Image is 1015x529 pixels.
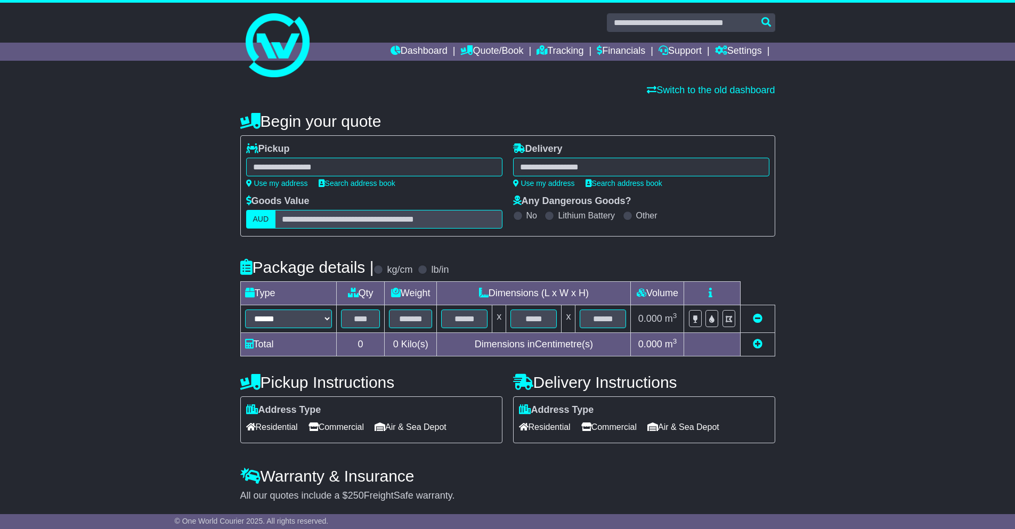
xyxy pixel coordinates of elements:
a: Settings [715,43,762,61]
td: Dimensions (L x W x H) [437,282,631,305]
label: Any Dangerous Goods? [513,196,631,207]
td: Weight [385,282,437,305]
span: Residential [519,419,571,435]
span: m [665,339,677,349]
h4: Pickup Instructions [240,373,502,391]
td: x [562,305,575,333]
label: Other [636,210,657,221]
td: 0 [337,333,385,356]
label: No [526,210,537,221]
span: 0.000 [638,313,662,324]
a: Financials [597,43,645,61]
span: m [665,313,677,324]
a: Search address book [586,179,662,188]
td: Type [240,282,337,305]
span: 0 [393,339,399,349]
span: Commercial [581,419,637,435]
label: lb/in [431,264,449,276]
label: Goods Value [246,196,310,207]
label: AUD [246,210,276,229]
td: Total [240,333,337,356]
label: Delivery [513,143,563,155]
a: Search address book [319,179,395,188]
h4: Warranty & Insurance [240,467,775,485]
span: 250 [348,490,364,501]
a: Tracking [537,43,583,61]
span: Commercial [308,419,364,435]
td: Dimensions in Centimetre(s) [437,333,631,356]
label: Address Type [246,404,321,416]
a: Use my address [513,179,575,188]
td: Kilo(s) [385,333,437,356]
a: Switch to the old dashboard [647,85,775,95]
h4: Package details | [240,258,374,276]
span: Air & Sea Depot [647,419,719,435]
a: Remove this item [753,313,762,324]
span: Residential [246,419,298,435]
h4: Begin your quote [240,112,775,130]
label: kg/cm [387,264,412,276]
td: Volume [631,282,684,305]
span: © One World Courier 2025. All rights reserved. [175,517,329,525]
a: Quote/Book [460,43,523,61]
sup: 3 [673,312,677,320]
label: Pickup [246,143,290,155]
td: Qty [337,282,385,305]
sup: 3 [673,337,677,345]
a: Use my address [246,179,308,188]
a: Support [659,43,702,61]
label: Address Type [519,404,594,416]
span: Air & Sea Depot [375,419,446,435]
td: x [492,305,506,333]
h4: Delivery Instructions [513,373,775,391]
label: Lithium Battery [558,210,615,221]
a: Dashboard [391,43,448,61]
span: 0.000 [638,339,662,349]
div: All our quotes include a $ FreightSafe warranty. [240,490,775,502]
a: Add new item [753,339,762,349]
